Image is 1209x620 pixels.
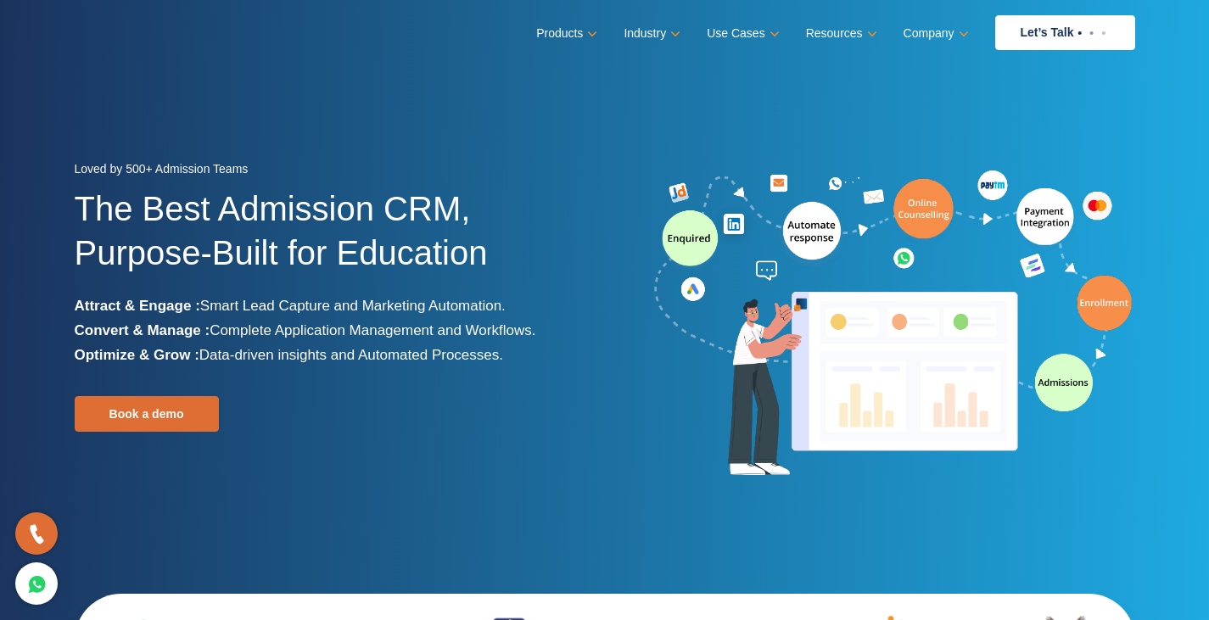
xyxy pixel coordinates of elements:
div: Loved by 500+ Admission Teams [75,157,592,187]
a: Resources [806,21,874,46]
span: Data-driven insights and Automated Processes. [199,347,503,363]
a: Let’s Talk [995,15,1135,50]
img: admission-software-home-page-header [652,166,1135,483]
b: Optimize & Grow : [75,347,199,363]
span: Smart Lead Capture and Marketing Automation. [200,298,506,314]
b: Convert & Manage : [75,322,210,338]
h1: The Best Admission CRM, Purpose-Built for Education [75,187,592,293]
span: Complete Application Management and Workflows. [210,322,535,338]
a: Products [536,21,594,46]
b: Attract & Engage : [75,298,200,314]
a: Industry [624,21,677,46]
a: Book a demo [75,396,219,432]
a: Use Cases [707,21,775,46]
a: Company [904,21,966,46]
